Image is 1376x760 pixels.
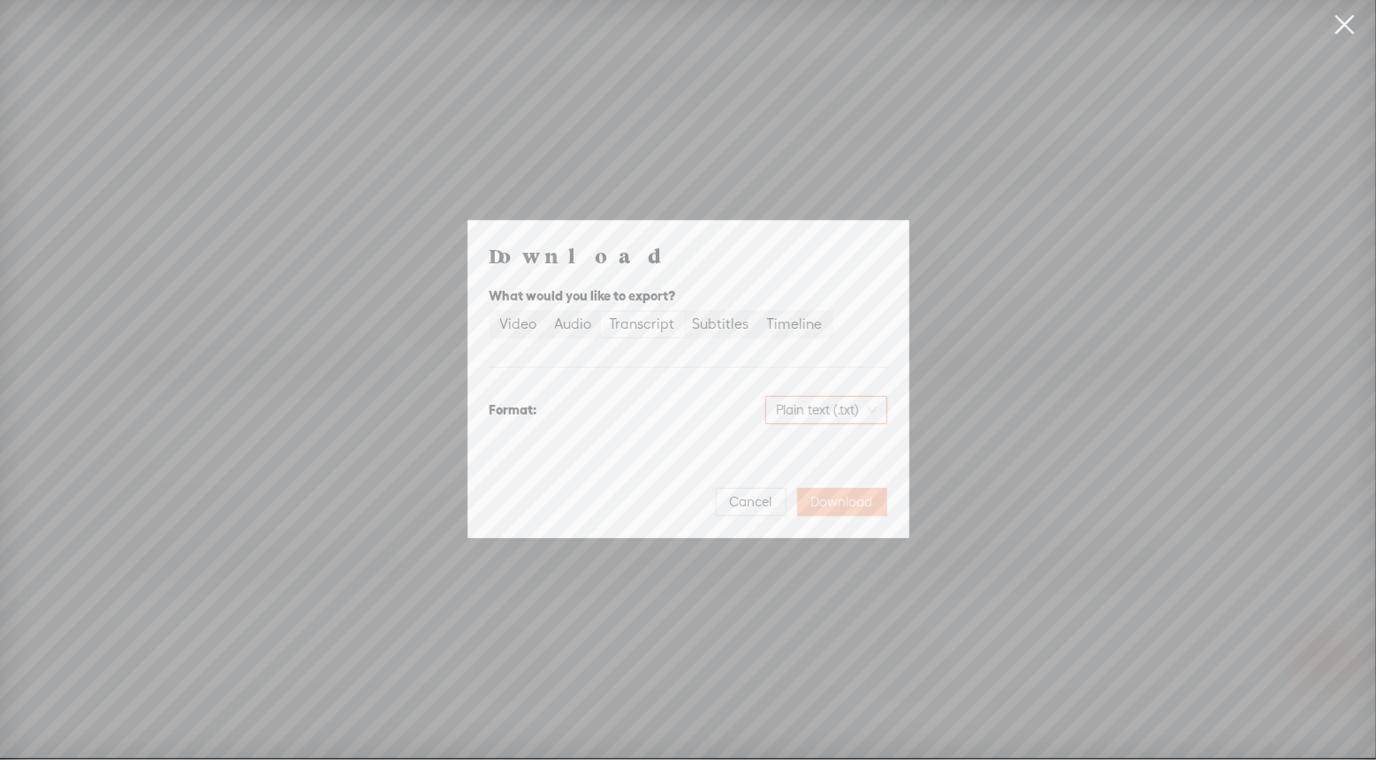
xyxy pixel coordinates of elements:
[797,488,887,516] button: Download
[500,312,537,337] div: Video
[490,242,887,269] h4: Download
[767,312,823,337] div: Timeline
[490,310,833,338] div: segmented control
[693,312,749,337] div: Subtitles
[811,493,873,511] span: Download
[555,312,592,337] div: Audio
[730,493,772,511] span: Cancel
[490,399,537,421] div: Format:
[776,397,877,423] span: Plain text (.txt)
[610,312,675,337] div: Transcript
[716,488,787,516] button: Cancel
[490,285,887,307] div: What would you like to export?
